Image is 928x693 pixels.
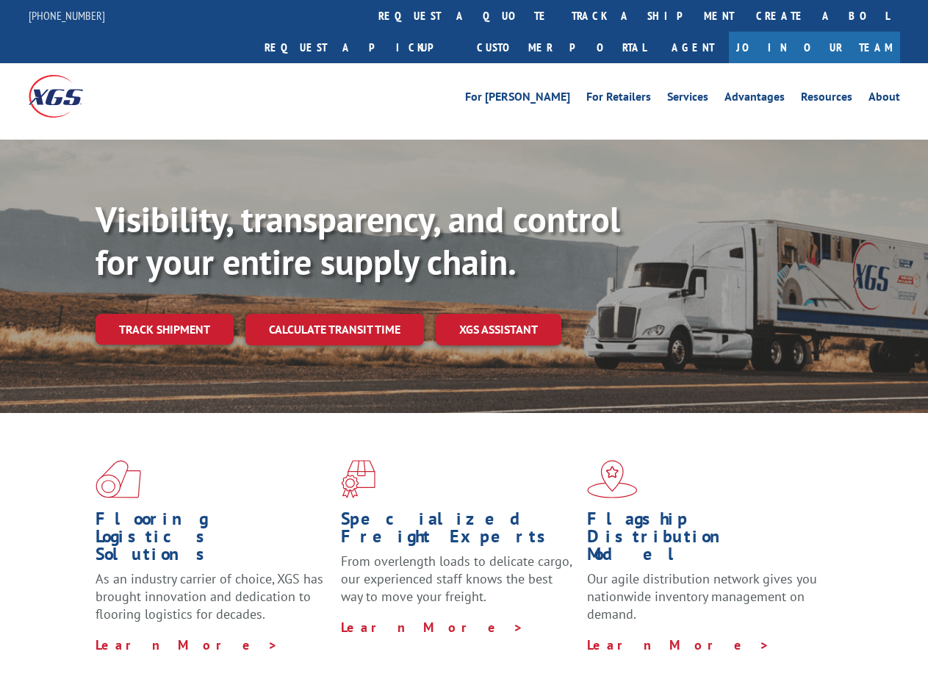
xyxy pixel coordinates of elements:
[29,8,105,23] a: [PHONE_NUMBER]
[587,460,638,498] img: xgs-icon-flagship-distribution-model-red
[341,553,575,618] p: From overlength loads to delicate cargo, our experienced staff knows the best way to move your fr...
[341,510,575,553] h1: Specialized Freight Experts
[465,91,570,107] a: For [PERSON_NAME]
[729,32,900,63] a: Join Our Team
[341,460,375,498] img: xgs-icon-focused-on-flooring-red
[96,314,234,345] a: Track shipment
[96,636,278,653] a: Learn More >
[657,32,729,63] a: Agent
[801,91,852,107] a: Resources
[587,570,817,622] span: Our agile distribution network gives you nationwide inventory management on demand.
[466,32,657,63] a: Customer Portal
[341,619,524,636] a: Learn More >
[868,91,900,107] a: About
[96,460,141,498] img: xgs-icon-total-supply-chain-intelligence-red
[724,91,785,107] a: Advantages
[436,314,561,345] a: XGS ASSISTANT
[96,510,330,570] h1: Flooring Logistics Solutions
[96,196,620,284] b: Visibility, transparency, and control for your entire supply chain.
[253,32,466,63] a: Request a pickup
[587,510,821,570] h1: Flagship Distribution Model
[586,91,651,107] a: For Retailers
[245,314,424,345] a: Calculate transit time
[587,636,770,653] a: Learn More >
[96,570,323,622] span: As an industry carrier of choice, XGS has brought innovation and dedication to flooring logistics...
[667,91,708,107] a: Services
